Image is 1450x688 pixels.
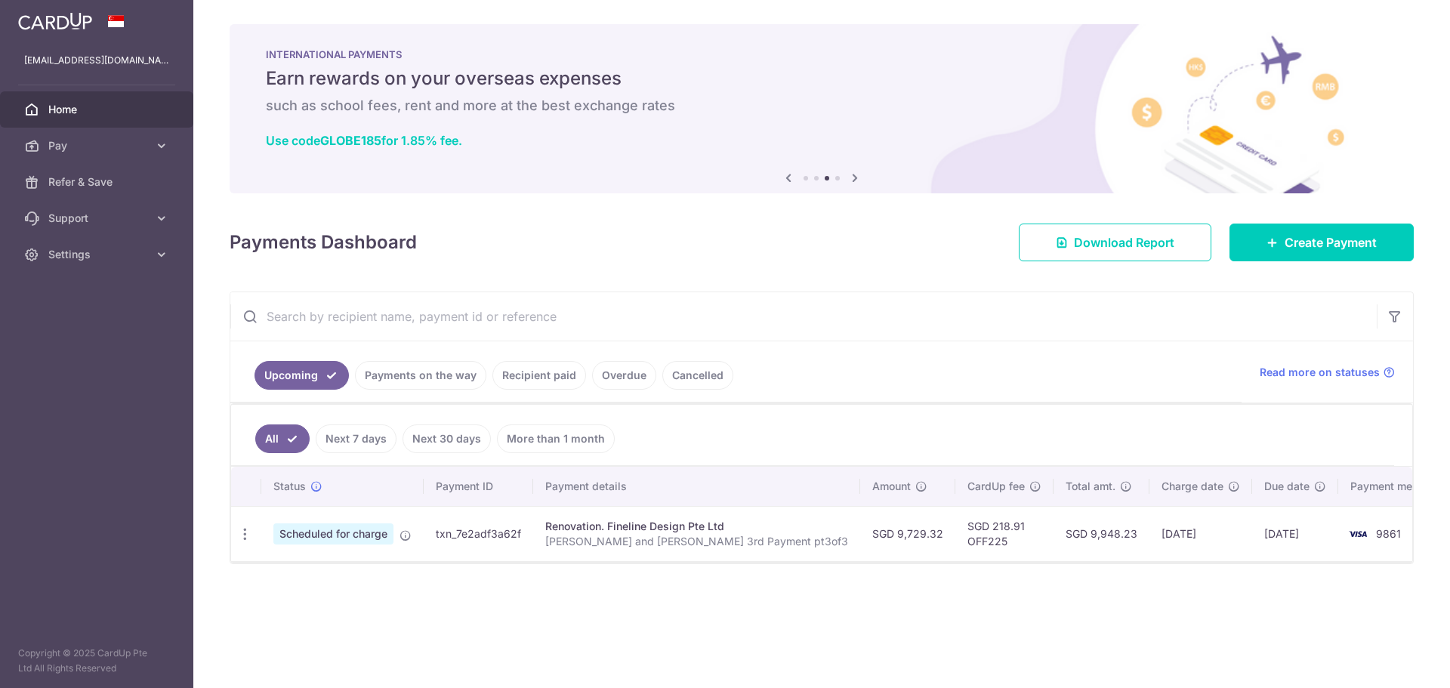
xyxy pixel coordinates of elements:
h6: such as school fees, rent and more at the best exchange rates [266,97,1377,115]
span: Due date [1264,479,1310,494]
a: Create Payment [1229,224,1414,261]
span: Amount [872,479,911,494]
td: SGD 9,729.32 [860,506,955,561]
th: Payment ID [424,467,533,506]
span: Create Payment [1285,233,1377,251]
p: [EMAIL_ADDRESS][DOMAIN_NAME] [24,53,169,68]
span: Scheduled for charge [273,523,393,545]
a: Recipient paid [492,361,586,390]
a: Use codeGLOBE185for 1.85% fee. [266,133,462,148]
img: Bank Card [1343,525,1373,543]
a: Cancelled [662,361,733,390]
span: Charge date [1162,479,1223,494]
h5: Earn rewards on your overseas expenses [266,66,1377,91]
iframe: Opens a widget where you can find more information [1353,643,1435,680]
span: 9861 [1376,527,1401,540]
div: Renovation. Fineline Design Pte Ltd [545,519,848,534]
b: GLOBE185 [320,133,381,148]
td: SGD 9,948.23 [1054,506,1149,561]
span: CardUp fee [967,479,1025,494]
td: [DATE] [1149,506,1252,561]
th: Payment details [533,467,860,506]
a: Next 30 days [403,424,491,453]
span: Status [273,479,306,494]
input: Search by recipient name, payment id or reference [230,292,1377,341]
span: Pay [48,138,148,153]
span: Settings [48,247,148,262]
a: Upcoming [255,361,349,390]
span: Home [48,102,148,117]
a: Download Report [1019,224,1211,261]
img: International Payment Banner [230,24,1414,193]
td: txn_7e2adf3a62f [424,506,533,561]
img: CardUp [18,12,92,30]
span: Total amt. [1066,479,1115,494]
p: INTERNATIONAL PAYMENTS [266,48,1377,60]
span: Download Report [1074,233,1174,251]
a: Read more on statuses [1260,365,1395,380]
span: Read more on statuses [1260,365,1380,380]
td: [DATE] [1252,506,1338,561]
a: More than 1 month [497,424,615,453]
h4: Payments Dashboard [230,229,417,256]
p: [PERSON_NAME] and [PERSON_NAME] 3rd Payment pt3of3 [545,534,848,549]
a: Payments on the way [355,361,486,390]
a: Overdue [592,361,656,390]
span: Refer & Save [48,174,148,190]
a: All [255,424,310,453]
a: Next 7 days [316,424,396,453]
span: Support [48,211,148,226]
td: SGD 218.91 OFF225 [955,506,1054,561]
